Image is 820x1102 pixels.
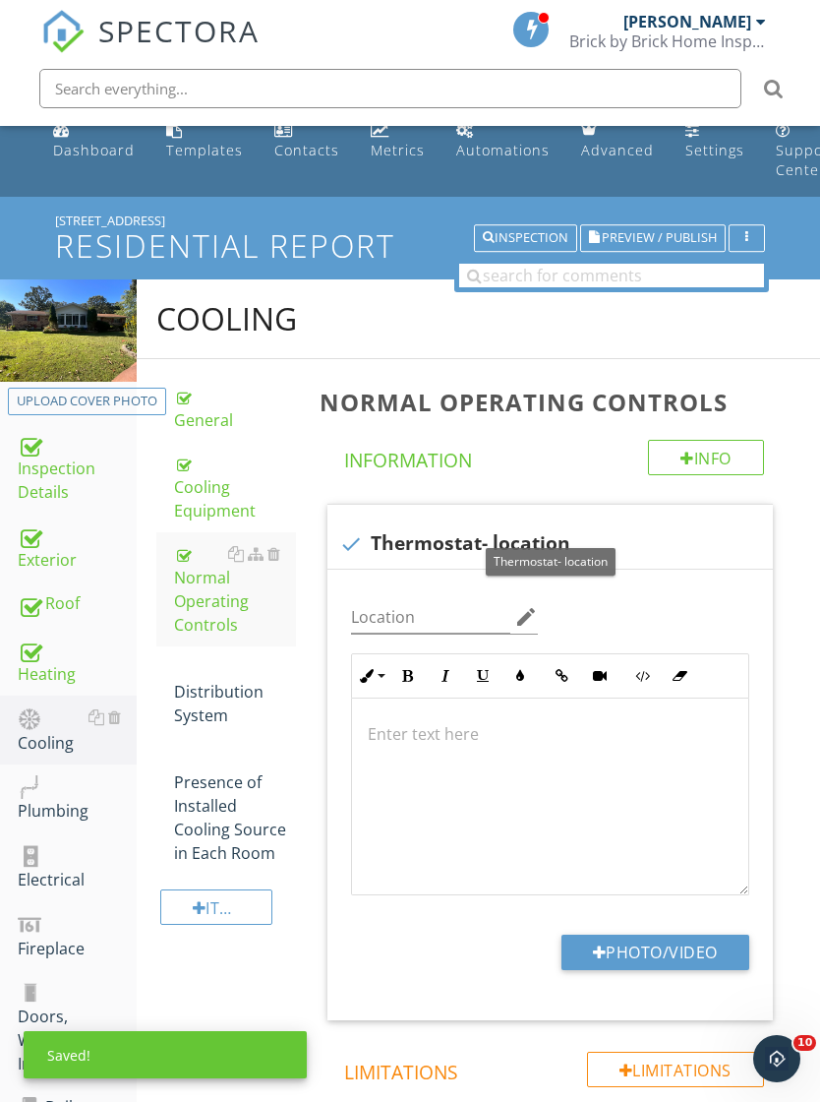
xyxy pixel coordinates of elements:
[45,113,143,169] a: Dashboard
[41,10,85,53] img: The Best Home Inspection Software - Spectora
[156,299,297,338] div: Cooling
[602,232,717,245] span: Preview / Publish
[501,657,539,695] button: Colors
[573,113,662,169] a: Advanced
[174,385,296,432] div: General
[464,657,501,695] button: Underline (⌘U)
[544,657,581,695] button: Insert Link (⌘K)
[427,657,464,695] button: Italic (⌘I)
[677,113,752,169] a: Settings
[456,141,550,159] div: Automations
[18,911,137,960] div: Fireplace
[474,227,577,245] a: Inspection
[174,452,296,522] div: Cooling Equipment
[580,224,726,252] button: Preview / Publish
[569,31,766,51] div: Brick by Brick Home Inspections, LLC
[55,213,765,228] div: [STREET_ADDRESS]
[793,1035,816,1051] span: 10
[174,542,296,637] div: Normal Operating Controls
[587,1052,764,1087] div: Limitations
[344,440,764,473] h4: Information
[53,141,135,159] div: Dashboard
[474,224,577,252] button: Inspection
[320,389,789,415] h3: Normal Operating Controls
[351,601,511,634] input: Location
[753,1035,800,1082] iframe: Intercom live chat
[514,605,538,629] i: edit
[459,264,764,287] input: search for comments
[661,657,698,695] button: Clear Formatting
[561,935,749,970] button: Photo/Video
[580,227,726,245] a: Preview / Publish
[18,774,137,824] div: Plumbing
[371,141,425,159] div: Metrics
[39,69,741,108] input: Search everything...
[18,705,137,755] div: Cooling
[448,113,557,169] a: Automations (Basic)
[98,10,260,51] span: SPECTORA
[158,113,251,169] a: Templates
[685,141,744,159] div: Settings
[581,657,618,695] button: Insert Video
[344,1052,764,1085] h4: Limitations
[274,141,339,159] div: Contacts
[266,113,347,169] a: Contacts
[174,656,296,727] div: Distribution System
[174,747,296,865] div: Presence of Installed Cooling Source in Each Room
[41,27,260,68] a: SPECTORA
[18,431,137,504] div: Inspection Details
[581,141,654,159] div: Advanced
[352,657,389,695] button: Inline Style
[24,1031,307,1078] div: Saved!
[55,228,765,263] h1: Residential Report
[166,141,243,159] div: Templates
[8,388,166,415] button: Upload cover photo
[17,392,157,411] div: Upload cover photo
[623,12,751,31] div: [PERSON_NAME]
[363,113,433,169] a: Metrics
[18,523,137,573] div: Exterior
[18,980,137,1076] div: Doors, Windows & Interior
[389,657,427,695] button: Bold (⌘B)
[18,637,137,686] div: Heating
[648,440,764,475] div: Info
[623,657,661,695] button: Code View
[494,553,608,570] span: Thermostat- location
[483,231,568,245] div: Inspection
[18,842,137,891] div: Electrical
[160,889,272,925] div: Item
[18,591,137,617] div: Roof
